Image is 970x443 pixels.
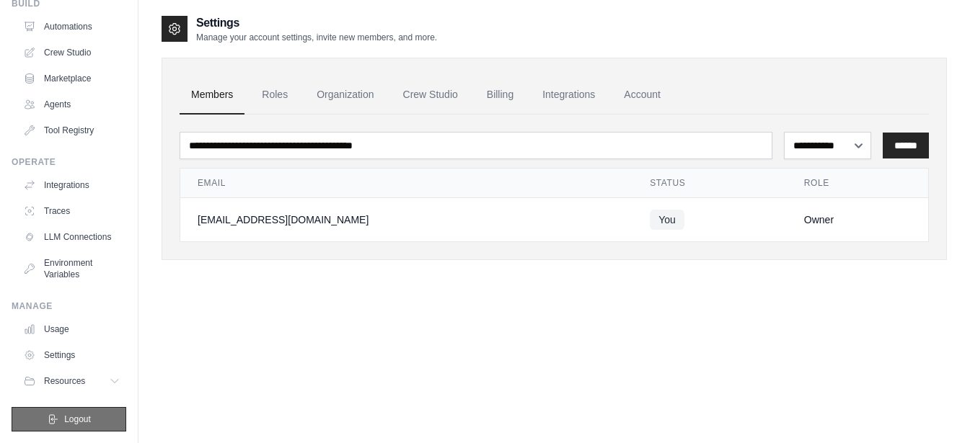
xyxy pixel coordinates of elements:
[198,212,615,227] div: [EMAIL_ADDRESS][DOMAIN_NAME]
[17,174,126,197] a: Integrations
[17,318,126,341] a: Usage
[17,225,126,249] a: LLM Connections
[787,169,928,198] th: Role
[250,76,299,115] a: Roles
[12,300,126,312] div: Manage
[17,200,126,223] a: Traces
[804,212,911,227] div: Owner
[180,169,632,198] th: Email
[17,370,126,393] button: Resources
[196,14,437,32] h2: Settings
[392,76,469,115] a: Crew Studio
[531,76,607,115] a: Integrations
[17,41,126,64] a: Crew Studio
[612,76,672,115] a: Account
[632,169,787,198] th: Status
[17,251,126,286] a: Environment Variables
[180,76,244,115] a: Members
[17,93,126,116] a: Agents
[475,76,525,115] a: Billing
[17,344,126,367] a: Settings
[17,15,126,38] a: Automations
[650,210,684,230] span: You
[17,67,126,90] a: Marketplace
[44,375,85,387] span: Resources
[196,32,437,43] p: Manage your account settings, invite new members, and more.
[17,119,126,142] a: Tool Registry
[305,76,385,115] a: Organization
[64,413,91,425] span: Logout
[12,156,126,168] div: Operate
[12,407,126,431] button: Logout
